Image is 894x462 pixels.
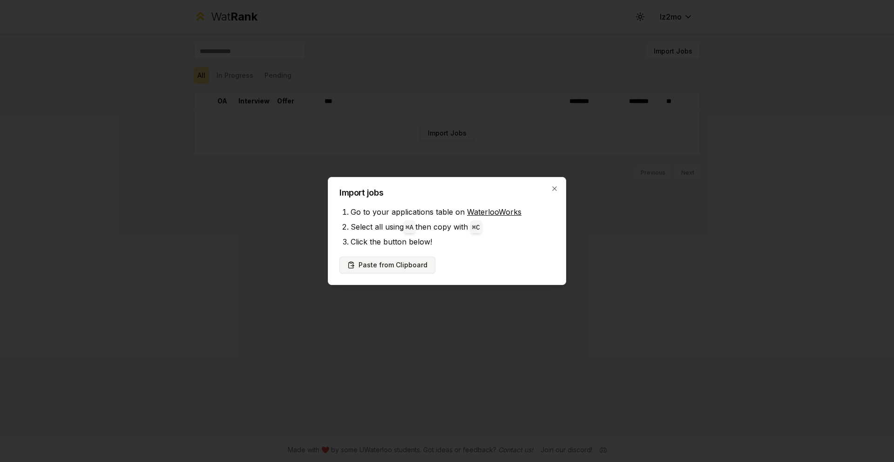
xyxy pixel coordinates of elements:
h2: Import jobs [339,189,555,197]
li: Click the button below! [351,234,555,249]
code: ⌘ A [406,224,413,231]
code: ⌘ C [472,224,480,231]
button: Paste from Clipboard [339,257,435,273]
li: Go to your applications table on [351,204,555,219]
li: Select all using then copy with [351,219,555,234]
a: WaterlooWorks [467,207,521,217]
